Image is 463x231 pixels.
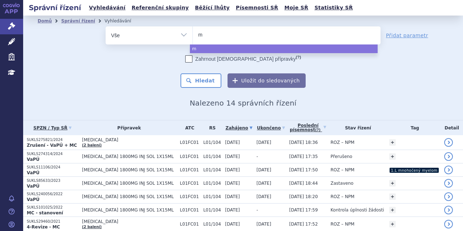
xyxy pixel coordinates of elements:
button: Hledat [180,73,221,88]
a: Poslednípísemnost(?) [289,120,327,135]
a: Referenční skupiny [129,3,191,13]
span: [DATE] [225,208,240,213]
label: Zahrnout [DEMOGRAPHIC_DATA] přípravky [185,55,301,63]
li: m [190,44,378,53]
a: detail [444,152,453,161]
span: [DATE] [225,194,240,199]
th: Stav řízení [327,120,386,135]
a: Domů [38,18,52,23]
span: [DATE] [225,181,240,186]
span: L01/104 [203,167,221,172]
span: [DATE] [225,167,240,172]
a: + [389,180,396,187]
span: [DATE] [256,181,271,186]
a: detail [444,220,453,228]
span: [MEDICAL_DATA] 1800MG INJ SOL 1X15ML [82,208,177,213]
a: + [389,153,396,160]
span: [DATE] 18:36 [289,140,318,145]
span: [DATE] [225,154,240,159]
span: [MEDICAL_DATA] 1800MG INJ SOL 1X15ML [82,194,177,199]
strong: 4-Revize - MC [27,224,60,230]
h2: Správní řízení [23,3,87,13]
span: [DATE] [225,222,240,227]
span: [DATE] 17:50 [289,167,318,172]
span: [DATE] 18:44 [289,181,318,186]
a: Zahájeno [225,123,253,133]
span: Přerušeno [331,154,352,159]
span: [MEDICAL_DATA] 1800MG INJ SOL 1X15ML [82,154,177,159]
a: detail [444,192,453,201]
th: Tag [386,120,441,135]
strong: VaPÚ [27,170,39,175]
a: detail [444,166,453,174]
span: L01FC01 [180,222,200,227]
th: ATC [176,120,200,135]
strong: Zrušení - VaPÚ + MC [27,143,77,148]
abbr: (?) [296,55,301,60]
p: SUKLS85633/2023 [27,178,78,183]
span: L01/104 [203,222,221,227]
span: Nalezeno 14 správních řízení [190,99,296,107]
a: Přidat parametr [386,32,428,39]
p: SUKLS29460/2021 [27,219,78,224]
span: [DATE] [256,194,271,199]
span: [MEDICAL_DATA] 1800MG INJ SOL 1X15ML [82,181,177,186]
span: L01/104 [203,154,221,159]
span: [MEDICAL_DATA] 1800MG INJ SOL 1X15ML [82,167,177,172]
span: - [256,154,258,159]
span: L01/104 [203,140,221,145]
a: Písemnosti SŘ [234,3,280,13]
span: [DATE] 17:52 [289,222,318,227]
strong: VaPÚ [27,157,39,162]
span: [DATE] [256,140,271,145]
th: Přípravek [78,120,177,135]
span: ROZ – NPM [331,222,354,227]
span: [DATE] 18:20 [289,194,318,199]
span: ROZ – NPM [331,140,354,145]
span: L01FC01 [180,208,200,213]
a: + [389,207,396,213]
span: L01FC01 [180,140,200,145]
a: Správní řízení [61,18,95,23]
span: ROZ – NPM [331,194,354,199]
button: Uložit do sledovaných [228,73,306,88]
span: - [256,208,258,213]
span: [MEDICAL_DATA] [82,219,177,224]
abbr: (?) [315,128,320,132]
span: ROZ – NPM [331,167,354,172]
span: L01FC01 [180,181,200,186]
strong: VaPÚ [27,197,39,202]
a: Ukončeno [256,123,286,133]
span: L01/104 [203,208,221,213]
th: RS [200,120,221,135]
a: (2 balení) [82,225,102,229]
span: [DATE] [256,222,271,227]
span: [DATE] 17:59 [289,208,318,213]
span: L01/104 [203,181,221,186]
span: L01FC01 [180,167,200,172]
span: L01FC01 [180,194,200,199]
li: Vyhledávání [105,16,141,26]
a: Statistiky SŘ [312,3,355,13]
a: Moje SŘ [282,3,310,13]
a: Vyhledávání [87,3,128,13]
i: 1.L mnohočený myelom [390,168,439,173]
strong: VaPÚ [27,184,39,189]
span: L01FC01 [180,154,200,159]
span: Kontrola úplnosti žádosti [331,208,384,213]
a: (2 balení) [82,143,102,147]
p: SUKLS11106/2024 [27,165,78,170]
a: detail [444,206,453,214]
span: Zastaveno [331,181,353,186]
span: [DATE] [225,140,240,145]
span: [DATE] 17:35 [289,154,318,159]
span: [DATE] [256,167,271,172]
a: Běžící lhůty [193,3,232,13]
a: SPZN / Typ SŘ [27,123,78,133]
a: + [389,139,396,146]
p: SUKLS274314/2024 [27,151,78,157]
a: detail [444,179,453,188]
p: SUKLS101025/2022 [27,205,78,210]
span: [MEDICAL_DATA] [82,137,177,142]
a: detail [444,138,453,147]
